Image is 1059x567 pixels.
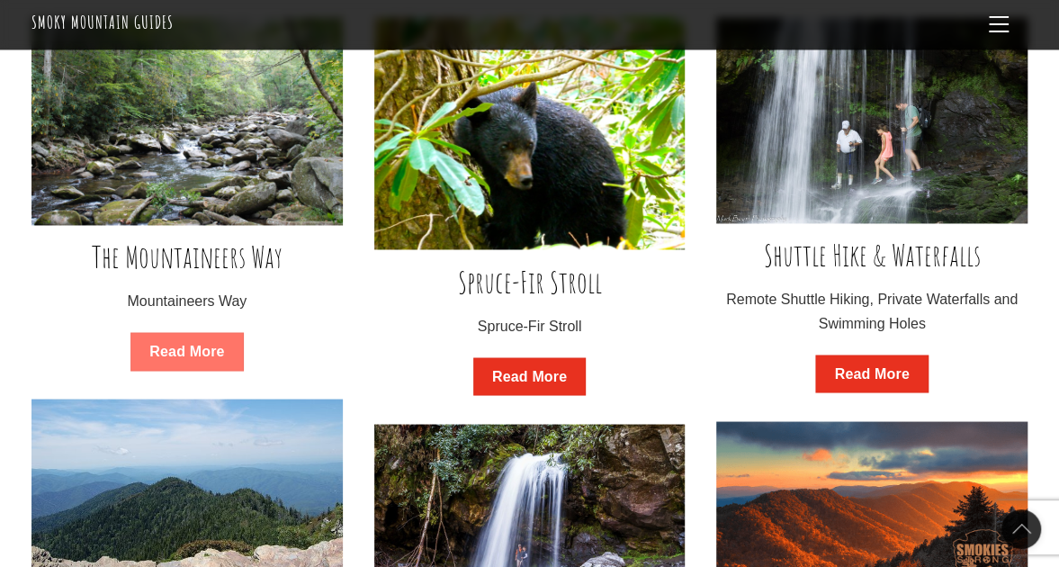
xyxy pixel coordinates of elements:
a: The Mountaineers Way [92,238,283,275]
a: Spruce-Fir Stroll [457,263,601,301]
img: DSCN1405-min [374,17,685,250]
a: Read More [473,357,586,396]
a: Read More [130,332,243,371]
img: DSC08614-2-min [716,17,1027,223]
a: Smoky Mountain Guides [31,11,173,33]
p: Remote Shuttle Hiking, Private Waterfalls and Swimming Holes [716,288,1027,336]
p: Spruce-Fir Stroll [374,314,685,337]
img: Stream+Elkmont [31,17,342,225]
a: Read More [815,355,928,393]
a: Shuttle Hike & Waterfalls [764,236,981,274]
a: Menu [981,7,1017,42]
p: Mountaineers Way [31,290,342,313]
